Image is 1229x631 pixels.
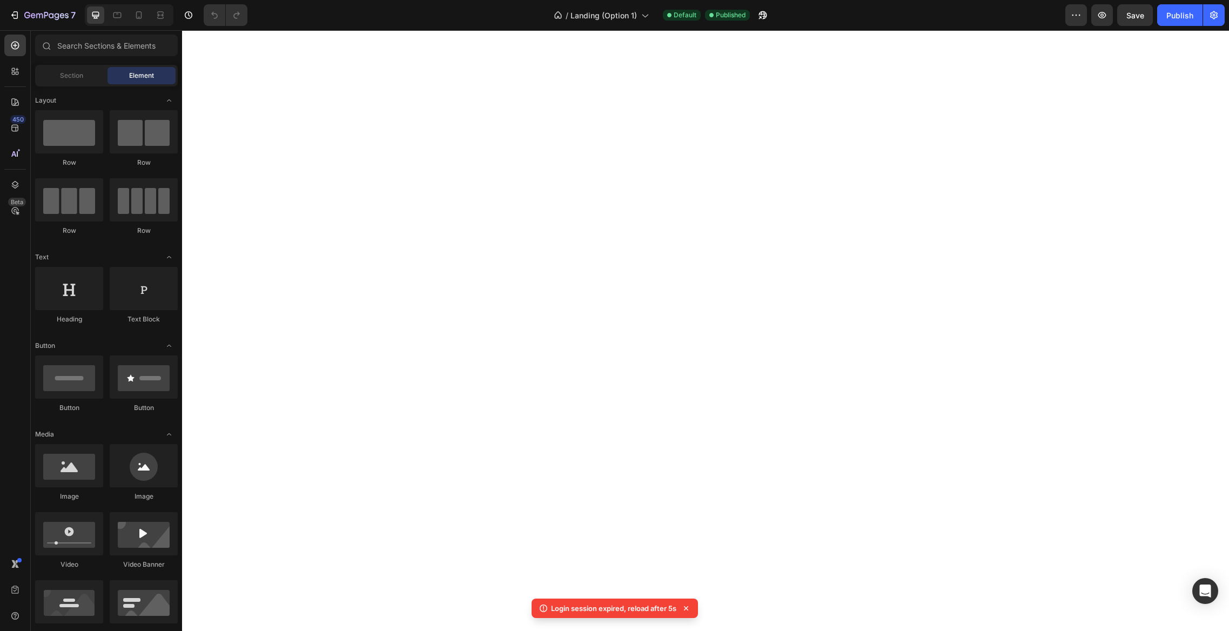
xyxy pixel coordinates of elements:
span: Toggle open [160,426,178,443]
div: Image [110,492,178,501]
div: Undo/Redo [204,4,247,26]
span: Section [60,71,83,80]
span: Toggle open [160,337,178,354]
div: Button [35,403,103,413]
p: Login session expired, reload after 5s [551,603,676,614]
div: Heading [35,314,103,324]
button: Publish [1157,4,1203,26]
span: Published [716,10,746,20]
span: Layout [35,96,56,105]
span: Save [1126,11,1144,20]
div: Row [35,158,103,167]
div: Video Banner [110,560,178,569]
div: Video [35,560,103,569]
div: Beta [8,198,26,206]
span: Button [35,341,55,351]
span: Toggle open [160,249,178,266]
div: Row [110,158,178,167]
div: Publish [1166,10,1193,21]
p: 7 [71,9,76,22]
button: Save [1117,4,1153,26]
iframe: Design area [182,30,1229,631]
div: Button [110,403,178,413]
div: Row [110,226,178,236]
span: Default [674,10,696,20]
span: / [566,10,568,21]
span: Media [35,429,54,439]
span: Element [129,71,154,80]
div: Image [35,492,103,501]
div: Row [35,226,103,236]
div: Open Intercom Messenger [1192,578,1218,604]
span: Text [35,252,49,262]
div: 450 [10,115,26,124]
div: Text Block [110,314,178,324]
span: Toggle open [160,92,178,109]
span: Landing (Option 1) [570,10,637,21]
button: 7 [4,4,80,26]
input: Search Sections & Elements [35,35,178,56]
